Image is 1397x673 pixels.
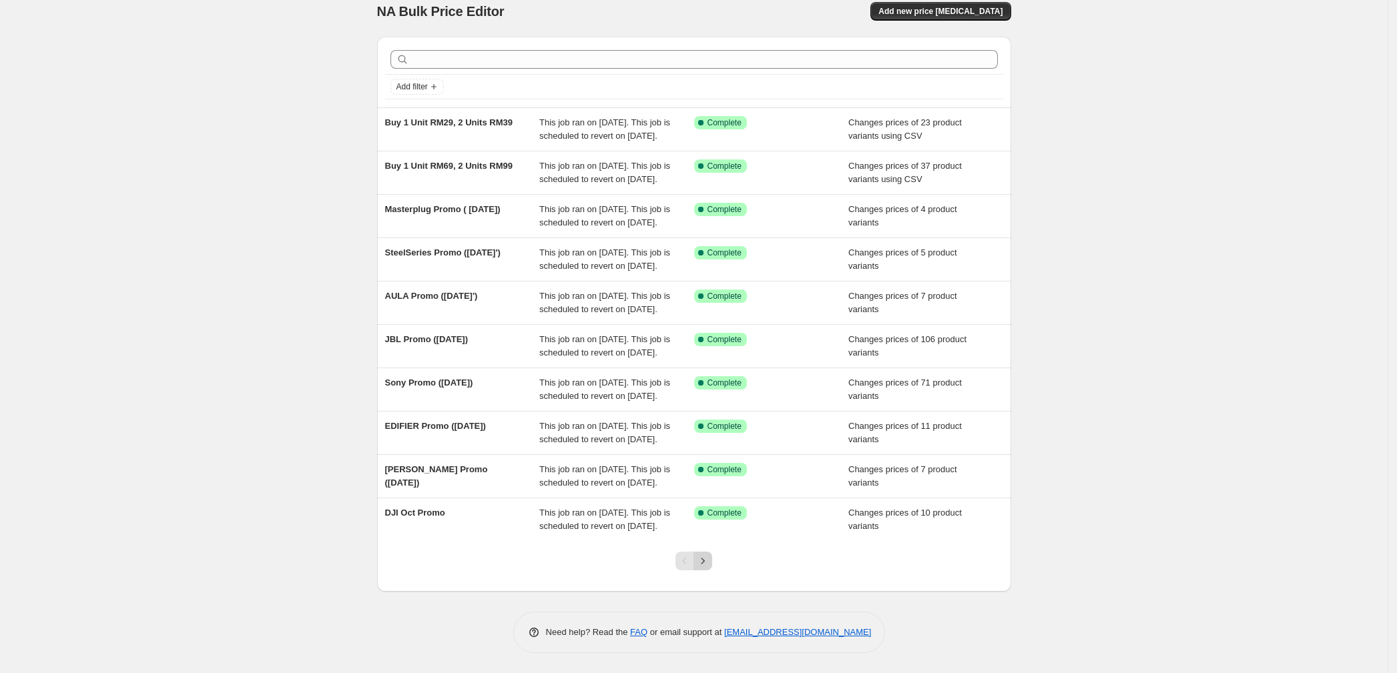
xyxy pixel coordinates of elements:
button: Add filter [390,79,444,95]
span: [PERSON_NAME] Promo ([DATE]) [385,464,488,488]
span: This job ran on [DATE]. This job is scheduled to revert on [DATE]. [539,117,670,141]
a: FAQ [630,627,647,637]
span: This job ran on [DATE]. This job is scheduled to revert on [DATE]. [539,247,670,271]
span: Changes prices of 7 product variants [848,464,957,488]
span: Masterplug Promo ( [DATE]) [385,204,501,214]
span: Changes prices of 7 product variants [848,291,957,314]
span: Complete [708,291,742,301]
button: Add new price [MEDICAL_DATA] [870,2,1011,21]
span: Complete [708,117,742,128]
span: Changes prices of 5 product variants [848,247,957,271]
span: Buy 1 Unit RM69, 2 Units RM99 [385,161,513,171]
span: Changes prices of 106 product variants [848,334,966,358]
span: JBL Promo ([DATE]) [385,334,468,344]
span: Add filter [396,81,428,92]
span: This job ran on [DATE]. This job is scheduled to revert on [DATE]. [539,464,670,488]
span: EDIFIER Promo ([DATE]) [385,421,486,431]
span: Changes prices of 11 product variants [848,421,962,444]
span: Complete [708,464,742,475]
span: This job ran on [DATE]. This job is scheduled to revert on [DATE]. [539,378,670,401]
span: This job ran on [DATE]. This job is scheduled to revert on [DATE]. [539,291,670,314]
span: Changes prices of 23 product variants using CSV [848,117,962,141]
span: DJI Oct Promo [385,508,445,518]
span: Buy 1 Unit RM29, 2 Units RM39 [385,117,513,127]
span: Complete [708,204,742,215]
span: This job ran on [DATE]. This job is scheduled to revert on [DATE]. [539,421,670,444]
span: Complete [708,508,742,518]
nav: Pagination [675,552,712,570]
span: Need help? Read the [546,627,631,637]
span: Complete [708,421,742,432]
span: This job ran on [DATE]. This job is scheduled to revert on [DATE]. [539,204,670,227]
a: [EMAIL_ADDRESS][DOMAIN_NAME] [724,627,871,637]
span: Sony Promo ([DATE]) [385,378,473,388]
span: This job ran on [DATE]. This job is scheduled to revert on [DATE]. [539,161,670,184]
span: This job ran on [DATE]. This job is scheduled to revert on [DATE]. [539,334,670,358]
span: Complete [708,334,742,345]
button: Next [693,552,712,570]
span: or email support at [647,627,724,637]
span: Add new price [MEDICAL_DATA] [878,6,1003,17]
span: AULA Promo ([DATE]') [385,291,478,301]
span: SteelSeries Promo ([DATE]') [385,247,501,257]
span: Complete [708,378,742,388]
span: Changes prices of 71 product variants [848,378,962,401]
span: Changes prices of 10 product variants [848,508,962,531]
span: Changes prices of 37 product variants using CSV [848,161,962,184]
span: NA Bulk Price Editor [377,4,505,19]
span: This job ran on [DATE]. This job is scheduled to revert on [DATE]. [539,508,670,531]
span: Changes prices of 4 product variants [848,204,957,227]
span: Complete [708,161,742,171]
span: Complete [708,247,742,258]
